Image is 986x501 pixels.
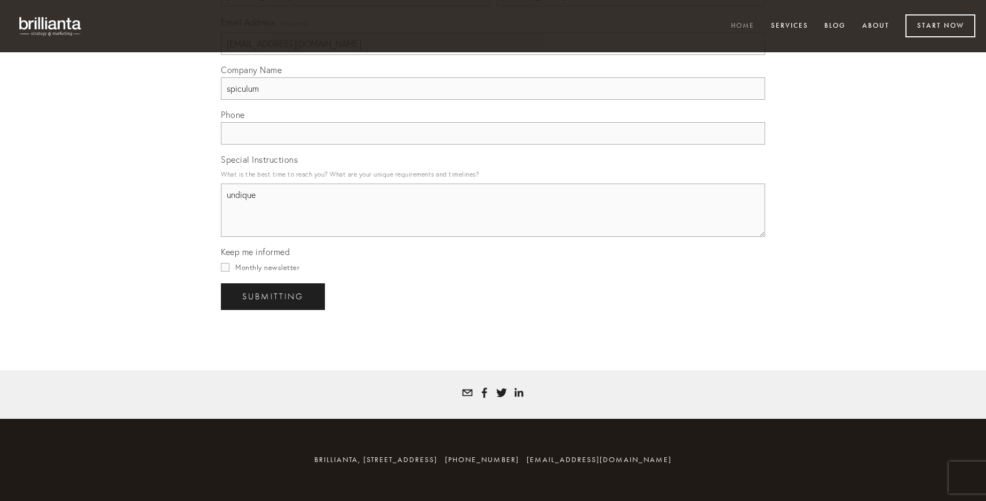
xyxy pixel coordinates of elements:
[242,292,304,301] span: Submitting
[221,184,765,237] textarea: undique
[764,18,815,35] a: Services
[496,387,507,398] a: Tatyana White
[855,18,896,35] a: About
[314,455,438,464] span: brillianta, [STREET_ADDRESS]
[527,455,672,464] a: [EMAIL_ADDRESS][DOMAIN_NAME]
[905,14,975,37] a: Start Now
[479,387,490,398] a: Tatyana Bolotnikov White
[11,11,91,42] img: brillianta - research, strategy, marketing
[221,154,298,165] span: Special Instructions
[235,263,299,272] span: Monthly newsletter
[513,387,524,398] a: Tatyana White
[221,283,325,310] button: SubmittingSubmitting
[462,387,473,398] a: tatyana@brillianta.com
[817,18,853,35] a: Blog
[221,65,282,75] span: Company Name
[445,455,519,464] span: [PHONE_NUMBER]
[221,167,765,181] p: What is the best time to reach you? What are your unique requirements and timelines?
[221,109,245,120] span: Phone
[221,263,229,272] input: Monthly newsletter
[724,18,761,35] a: Home
[221,246,290,257] span: Keep me informed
